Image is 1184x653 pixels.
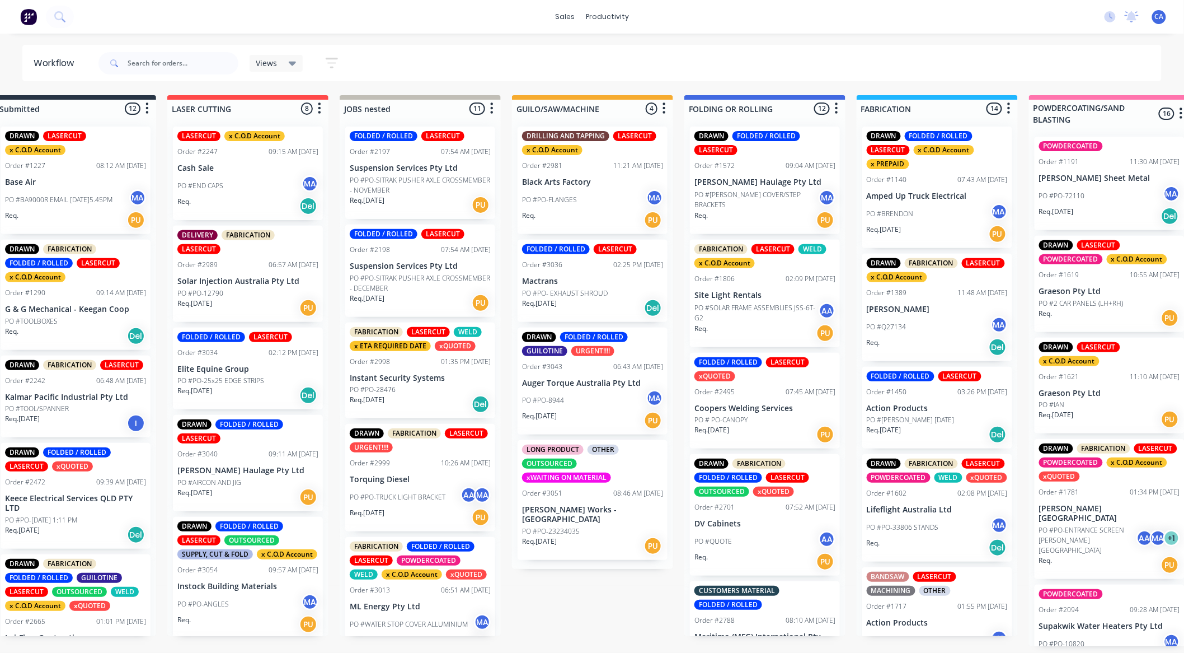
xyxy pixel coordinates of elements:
div: x C.O.D Account [522,145,582,155]
div: FOLDED / ROLLEDLASERCUTOrder #219707:54 AM [DATE]Suspension Services Pty LtdPO #PO-SITRAK PUSHER ... [345,127,495,219]
div: LASERCUT [751,244,795,254]
div: 11:48 AM [DATE] [958,288,1008,298]
div: PU [816,324,834,342]
p: PO # PO-CANOPY [694,415,748,425]
div: Order #2998 [350,357,390,367]
div: MA [991,203,1008,220]
p: Req. [177,197,191,207]
div: DRAWNFABRICATIONLASERCUTURGENT!!!!Order #299910:26 AM [DATE]Torquing DieselPO #PO-TRUCK LIGHT BRA... [345,424,495,531]
div: 09:14 AM [DATE] [96,288,146,298]
p: Req. [5,326,18,337]
div: FOLDED / ROLLED [177,332,245,342]
div: 06:57 AM [DATE] [269,260,318,270]
div: MA [991,316,1008,333]
div: LONG PRODUCTOTHEROUTSOURCEDxWAITING ON MATERIALOrder #305108:46 AM [DATE][PERSON_NAME] Works - [G... [518,440,668,560]
div: Order #1619 [1039,270,1079,280]
p: Req. [DATE] [350,195,384,206]
div: Order #2701 [694,502,735,512]
div: FOLDED / ROLLED [560,332,628,342]
div: 08:12 AM [DATE] [96,161,146,171]
div: 07:54 AM [DATE] [441,147,491,157]
div: OUTSOURCED [694,487,749,497]
p: PO #IAN [1039,400,1065,410]
div: LONG PRODUCT [522,445,584,455]
div: DRAWN [1039,444,1073,454]
p: PO #PO-SITRAK PUSHER AXLE CROSSMEMBER - NOVEMBER [350,175,491,195]
p: Req. [694,324,708,334]
p: PO #2 CAR PANELS (LH+RH) [1039,298,1124,309]
div: FOLDED / ROLLEDLASERCUTOrder #303602:25 PM [DATE]MactransPO #PO- EXHAUST SHROUDReq.[DATE]Del [518,240,668,322]
div: Del [299,197,317,215]
p: Req. [DATE] [5,414,40,424]
p: Amped Up Truck Electrical [867,192,1008,201]
div: 01:34 PM [DATE] [1130,487,1180,497]
div: xQUOTED [694,371,735,381]
img: Factory [20,8,37,25]
div: LASERCUT [43,131,86,141]
div: LASERCUT [1077,342,1120,352]
div: x C.O.D Account [5,145,65,155]
p: Torquing Diesel [350,475,491,484]
div: PU [472,294,490,312]
div: Order #3040 [177,449,218,459]
p: Req. [DATE] [1039,207,1074,217]
div: DELIVERYFABRICATIONLASERCUTOrder #298906:57 AM [DATE]Solar Injection Australia Pty LtdPO #PO-1279... [173,226,323,322]
div: Order #2197 [350,147,390,157]
p: Suspension Services Pty Ltd [350,164,491,173]
p: Req. [DATE] [177,298,212,309]
div: x C.O.D Account [224,131,285,141]
p: Kalmar Pacific Industrial Pty Ltd [5,393,146,402]
div: Order #1781 [1039,487,1079,497]
div: PU [989,225,1007,243]
div: DRAWN [350,428,384,439]
div: LASERCUT [421,131,464,141]
div: LASERCUT [177,131,220,141]
p: Graeson Pty Ltd [1039,287,1180,296]
div: x C.O.D Account [694,258,755,268]
p: PO #PO-8944 [522,395,564,405]
div: LASERCUT [1134,444,1177,454]
div: DRAWNFOLDED / ROLLEDLASERCUTOrder #157209:04 AM [DATE][PERSON_NAME] Haulage Pty LtdPO #[PERSON_NA... [690,127,840,234]
div: Order #2495 [694,387,735,397]
div: PU [299,488,317,506]
p: PO #PO-25x25 EDGE STRIPS [177,376,264,386]
p: PO #END CAPS [177,181,223,191]
div: LASERCUT [5,461,48,472]
div: Order #2198 [350,245,390,255]
div: 09:04 AM [DATE] [786,161,835,171]
div: 07:43 AM [DATE] [958,175,1008,185]
p: Req. [1039,309,1053,319]
div: URGENT!!!! [571,346,614,356]
div: DRAWNFOLDED / ROLLEDGUILOTINEURGENT!!!!Order #304306:43 AM [DATE]Auger Torque Australia Pty LtdPO... [518,328,668,435]
div: x C.O.D Account [1039,356,1100,366]
p: Coopers Welding Services [694,404,835,413]
div: FOLDED / ROLLED [350,229,417,239]
div: Order #1572 [694,161,735,171]
div: FOLDED / ROLLED [694,357,762,367]
div: MA [646,390,663,407]
span: CA [1155,12,1164,22]
div: PU [644,211,662,229]
div: xQUOTED [1039,472,1080,482]
p: Auger Torque Australia Pty Ltd [522,379,663,388]
div: FOLDED / ROLLED [905,131,972,141]
div: Order #2242 [5,376,45,386]
div: 11:21 AM [DATE] [613,161,663,171]
p: PO #PO- EXHAUST SHROUD [522,288,608,298]
div: GUILOTINE [522,346,567,356]
div: MA [991,517,1008,534]
div: Order #1227 [5,161,45,171]
p: PO #PO-[DATE] 1:11 PM [5,515,77,525]
p: Graeson Pty Ltd [1039,389,1180,398]
div: Del [989,338,1007,356]
p: Req. [DATE] [177,386,212,396]
div: Del [989,426,1007,444]
p: PO #Q27134 [867,322,906,332]
p: Req. [DATE] [694,425,729,435]
div: DRAWNFOLDED / ROLLEDLASERCUTx C.O.D Accountx PREPAIDOrder #114007:43 AM [DATE]Amped Up Truck Elec... [862,127,1012,248]
div: DRAWN [1039,342,1073,352]
div: PU [1161,411,1179,428]
div: FABRICATION [43,244,96,254]
div: LASERCUT [77,258,120,268]
div: DRILLING AND TAPPINGLASERCUTx C.O.D AccountOrder #298111:21 AM [DATE]Black Arts FactoryPO #PO-FLA... [518,127,668,234]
